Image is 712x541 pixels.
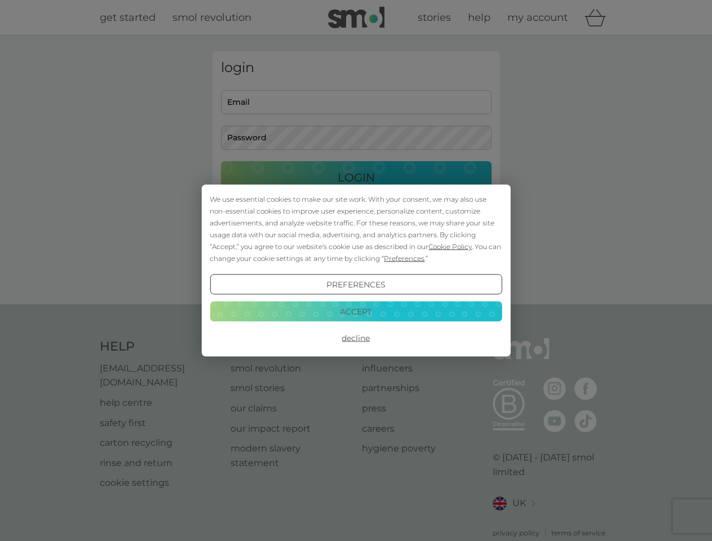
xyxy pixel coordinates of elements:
[210,193,502,264] div: We use essential cookies to make our site work. With your consent, we may also use non-essential ...
[428,242,472,251] span: Cookie Policy
[384,254,424,263] span: Preferences
[210,301,502,321] button: Accept
[210,274,502,295] button: Preferences
[210,328,502,348] button: Decline
[201,185,510,357] div: Cookie Consent Prompt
